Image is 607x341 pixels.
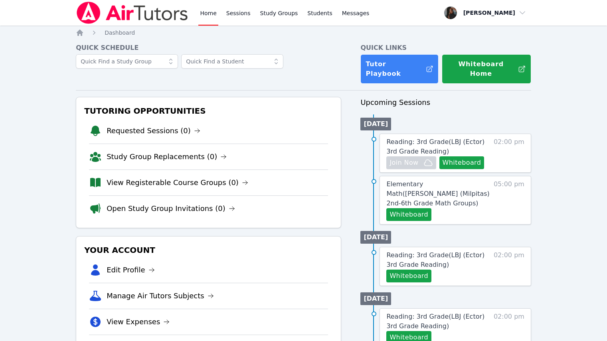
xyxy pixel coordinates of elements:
span: 05:00 pm [494,179,524,221]
span: 02:00 pm [494,250,524,282]
a: Requested Sessions (0) [107,125,200,136]
span: Join Now [390,158,418,168]
span: Reading: 3rd Grade ( LBJ (Ector) 3rd Grade Reading ) [386,313,484,330]
h3: Tutoring Opportunities [83,104,334,118]
input: Quick Find a Study Group [76,54,178,69]
a: View Registerable Course Groups (0) [107,177,248,188]
a: Dashboard [105,29,135,37]
a: Tutor Playbook [360,54,439,84]
nav: Breadcrumb [76,29,531,37]
span: Elementary Math ( [PERSON_NAME] (Milpitas) 2nd-6th Grade Math Groups ) [386,180,489,207]
h4: Quick Links [360,43,531,53]
a: Reading: 3rd Grade(LBJ (Ector) 3rd Grade Reading) [386,312,490,331]
h3: Upcoming Sessions [360,97,531,108]
a: Open Study Group Invitations (0) [107,203,235,214]
li: [DATE] [360,118,391,130]
span: Reading: 3rd Grade ( LBJ (Ector) 3rd Grade Reading ) [386,138,484,155]
a: Manage Air Tutors Subjects [107,290,214,302]
span: Reading: 3rd Grade ( LBJ (Ector) 3rd Grade Reading ) [386,251,484,268]
a: Elementary Math([PERSON_NAME] (Milpitas) 2nd-6th Grade Math Groups) [386,179,490,208]
li: [DATE] [360,292,391,305]
button: Join Now [386,156,436,169]
li: [DATE] [360,231,391,244]
button: Whiteboard [386,208,431,221]
a: Edit Profile [107,264,155,276]
a: Reading: 3rd Grade(LBJ (Ector) 3rd Grade Reading) [386,250,490,270]
button: Whiteboard [386,270,431,282]
span: 02:00 pm [494,137,524,169]
h3: Your Account [83,243,334,257]
span: Messages [342,9,370,17]
a: Reading: 3rd Grade(LBJ (Ector) 3rd Grade Reading) [386,137,490,156]
a: View Expenses [107,316,170,327]
img: Air Tutors [76,2,189,24]
span: Dashboard [105,30,135,36]
h4: Quick Schedule [76,43,341,53]
button: Whiteboard [439,156,484,169]
a: Study Group Replacements (0) [107,151,227,162]
input: Quick Find a Student [181,54,283,69]
button: Whiteboard Home [442,54,531,84]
